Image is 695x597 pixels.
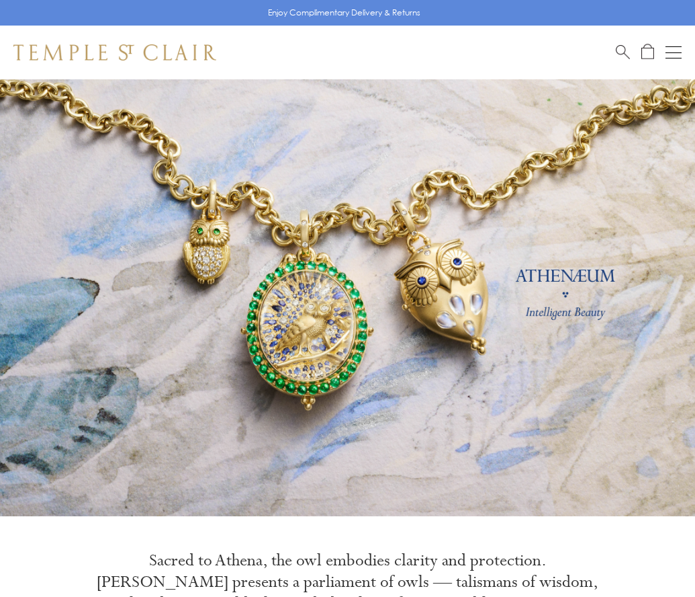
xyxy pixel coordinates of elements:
a: Open Shopping Bag [641,44,654,61]
button: Open navigation [665,44,682,61]
p: Enjoy Complimentary Delivery & Returns [268,6,420,19]
a: Search [616,44,630,61]
img: Temple St. Clair [13,44,216,61]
